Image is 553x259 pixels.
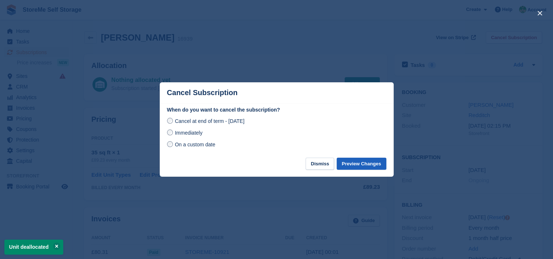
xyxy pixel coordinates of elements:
[175,118,244,124] span: Cancel at end of term - [DATE]
[175,142,215,147] span: On a custom date
[306,158,334,170] button: Dismiss
[534,7,546,19] button: close
[337,158,386,170] button: Preview Changes
[4,240,63,255] p: Unit deallocated
[175,130,202,136] span: Immediately
[167,118,173,124] input: Cancel at end of term - [DATE]
[167,106,386,114] label: When do you want to cancel the subscription?
[167,129,173,135] input: Immediately
[167,89,238,97] p: Cancel Subscription
[167,141,173,147] input: On a custom date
